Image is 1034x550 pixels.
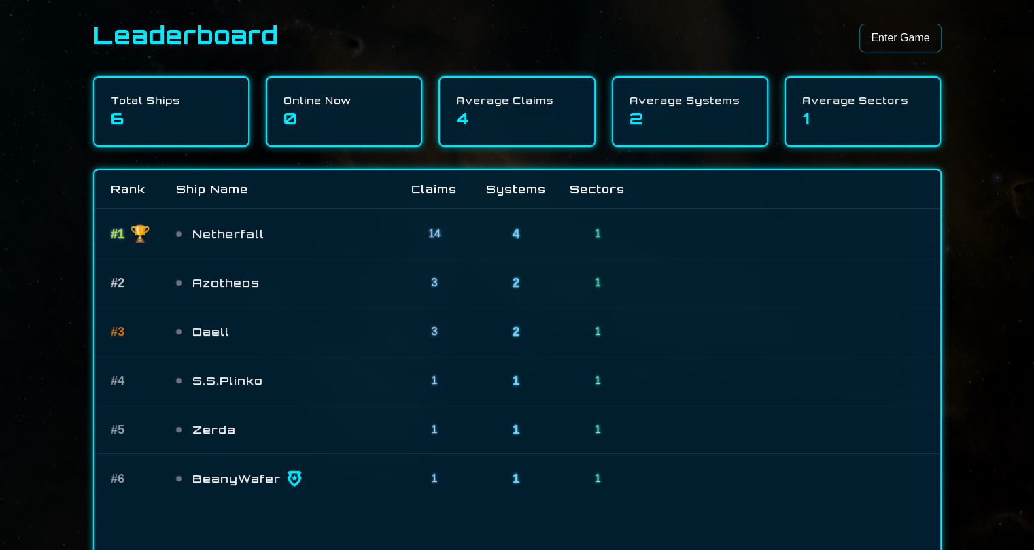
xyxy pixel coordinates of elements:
span: # 1 [111,224,124,243]
a: Enter Game [859,24,941,52]
div: Online Now [283,94,404,107]
span: 1 [431,472,437,484]
span: 1 [512,423,519,436]
span: Azotheos [192,275,260,291]
div: 0 [283,107,404,129]
div: 4 [456,107,577,129]
div: Offline [176,476,182,481]
div: Ship Name [176,181,394,197]
div: Offline [176,427,182,432]
div: 6 [111,107,232,129]
span: 1 [594,472,600,484]
span: 1 [431,424,437,435]
span: 🏆 [130,223,150,245]
span: 1 [594,326,600,337]
div: Rank [111,181,176,197]
div: Total Ships [111,94,232,107]
span: Zerda [192,422,236,438]
span: 2 [512,325,519,339]
div: Average Systems [630,94,751,107]
span: 2 [512,276,519,290]
div: Sectors [557,181,638,197]
span: 4 [512,227,519,241]
div: Offline [176,329,182,334]
div: Systems [475,181,557,197]
div: Offline [176,231,182,237]
span: Netherfall [192,226,264,242]
div: Average Claims [456,94,577,107]
span: 1 [594,375,600,386]
span: 1 [594,228,600,239]
span: S.S.Plinko [192,373,263,389]
span: # 6 [111,469,124,488]
div: 1 [802,107,923,129]
span: 1 [512,472,519,485]
img: alpha [286,470,303,487]
span: # 3 [111,322,124,341]
span: 14 [428,228,441,239]
span: # 4 [111,371,124,390]
div: Offline [176,280,182,286]
span: # 2 [111,273,124,292]
div: 2 [630,107,751,129]
span: 1 [594,277,600,288]
span: BeanyWafer [192,470,281,487]
span: 1 [594,424,600,435]
h1: Leaderboard [93,22,279,49]
span: 1 [512,374,519,388]
span: 3 [431,277,437,288]
span: 1 [431,375,437,386]
span: # 5 [111,420,124,439]
div: Claims [394,181,475,197]
span: Daell [192,324,230,340]
div: Offline [176,378,182,383]
span: 3 [431,326,437,337]
div: Average Sectors [802,94,923,107]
